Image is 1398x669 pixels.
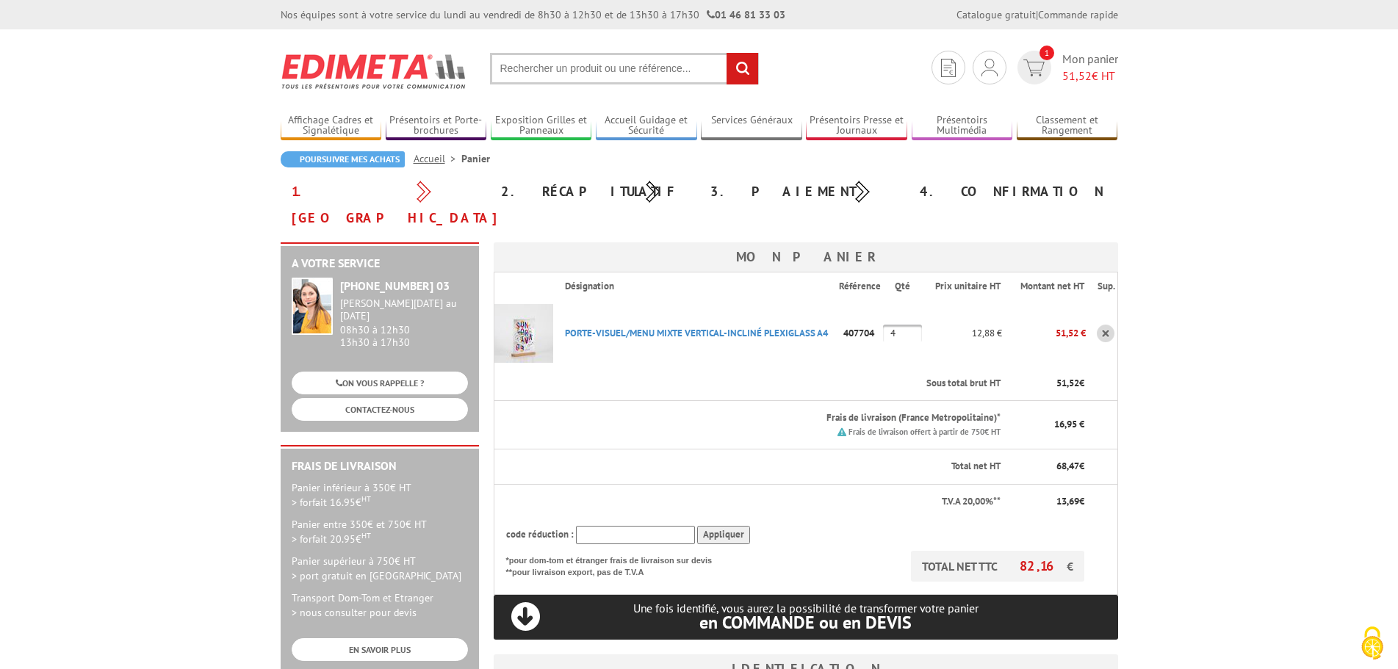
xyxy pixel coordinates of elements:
p: € [1014,460,1084,474]
span: > nous consulter pour devis [292,606,417,619]
th: Sous total brut HT [553,366,1001,401]
span: 1 [1040,46,1054,60]
a: PORTE-VISUEL/MENU MIXTE VERTICAL-INCLINé PLEXIGLASS A4 [565,327,828,339]
span: 16,95 € [1054,418,1084,430]
a: Présentoirs et Porte-brochures [386,114,487,138]
img: devis rapide [941,59,956,77]
div: 1. [GEOGRAPHIC_DATA] [281,178,490,231]
p: Prix unitaire HT [934,280,1000,294]
th: Désignation [553,272,839,300]
input: rechercher [727,53,758,84]
p: Transport Dom-Tom et Etranger [292,590,468,620]
input: Rechercher un produit ou une référence... [490,53,759,84]
div: Nos équipes sont à votre service du lundi au vendredi de 8h30 à 12h30 et de 13h30 à 17h30 [281,7,785,22]
div: | [956,7,1118,22]
p: T.V.A 20,00%** [506,495,1001,509]
div: 08h30 à 12h30 13h30 à 17h30 [340,297,468,348]
a: ON VOUS RAPPELLE ? [292,372,468,394]
a: Poursuivre mes achats [281,151,405,167]
p: TOTAL NET TTC € [911,551,1084,582]
img: widget-service.jpg [292,278,333,335]
a: Présentoirs Multimédia [912,114,1013,138]
small: Frais de livraison offert à partir de 750€ HT [848,427,1001,437]
strong: 01 46 81 33 03 [707,8,785,21]
a: Affichage Cadres et Signalétique [281,114,382,138]
span: 13,69 [1056,495,1079,507]
a: Catalogue gratuit [956,8,1036,21]
p: 51,52 € [1002,320,1086,346]
a: Présentoirs Presse et Journaux [806,114,907,138]
span: en COMMANDE ou en DEVIS [699,611,912,634]
a: CONTACTEZ-NOUS [292,398,468,421]
a: Exposition Grilles et Panneaux [491,114,592,138]
p: Panier entre 350€ et 750€ HT [292,517,468,546]
sup: HT [361,530,371,540]
input: Appliquer [697,526,750,544]
h2: Frais de Livraison [292,460,468,473]
p: Panier supérieur à 750€ HT [292,554,468,583]
h2: A votre service [292,257,468,270]
a: Classement et Rangement [1017,114,1118,138]
img: picto.png [837,427,846,436]
p: Une fois identifié, vous aurez la possibilité de transformer votre panier [494,601,1118,632]
span: Mon panier [1062,51,1118,84]
span: € HT [1062,68,1118,84]
a: devis rapide 1 Mon panier 51,52€ HT [1014,51,1118,84]
span: > port gratuit en [GEOGRAPHIC_DATA] [292,569,461,582]
a: EN SAVOIR PLUS [292,638,468,661]
strong: [PHONE_NUMBER] 03 [340,278,450,293]
img: devis rapide [1023,59,1045,76]
p: *pour dom-tom et étranger frais de livraison sur devis **pour livraison export, pas de T.V.A [506,551,727,578]
span: 51,52 [1056,377,1079,389]
p: Total net HT [506,460,1001,474]
span: > forfait 16.95€ [292,496,371,509]
button: Cookies (fenêtre modale) [1347,619,1398,669]
p: Référence [839,280,882,294]
p: 407704 [839,320,883,346]
span: 82,16 [1020,557,1067,574]
span: > forfait 20.95€ [292,532,371,546]
a: Services Généraux [701,114,802,138]
li: Panier [461,151,490,166]
a: Accueil Guidage et Sécurité [596,114,697,138]
span: code réduction : [506,528,574,540]
p: Montant net HT [1014,280,1084,294]
p: 12,88 € [922,320,1001,346]
img: devis rapide [981,59,998,76]
div: 4. Confirmation [909,178,1118,205]
img: PORTE-VISUEL/MENU MIXTE VERTICAL-INCLINé PLEXIGLASS A4 [494,304,553,363]
img: Cookies (fenêtre modale) [1354,625,1391,662]
p: € [1014,377,1084,391]
h3: Mon panier [494,242,1118,272]
div: 3. Paiement [699,178,909,205]
img: Edimeta [281,44,468,98]
span: 68,47 [1056,460,1079,472]
p: € [1014,495,1084,509]
th: Qté [883,272,923,300]
div: [PERSON_NAME][DATE] au [DATE] [340,297,468,322]
sup: HT [361,493,371,504]
p: Frais de livraison (France Metropolitaine)* [565,411,1000,425]
div: 2. Récapitulatif [490,178,699,205]
a: Commande rapide [1038,8,1118,21]
span: 51,52 [1062,68,1092,83]
th: Sup. [1086,272,1117,300]
p: Panier inférieur à 350€ HT [292,480,468,510]
a: Accueil [414,152,461,165]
